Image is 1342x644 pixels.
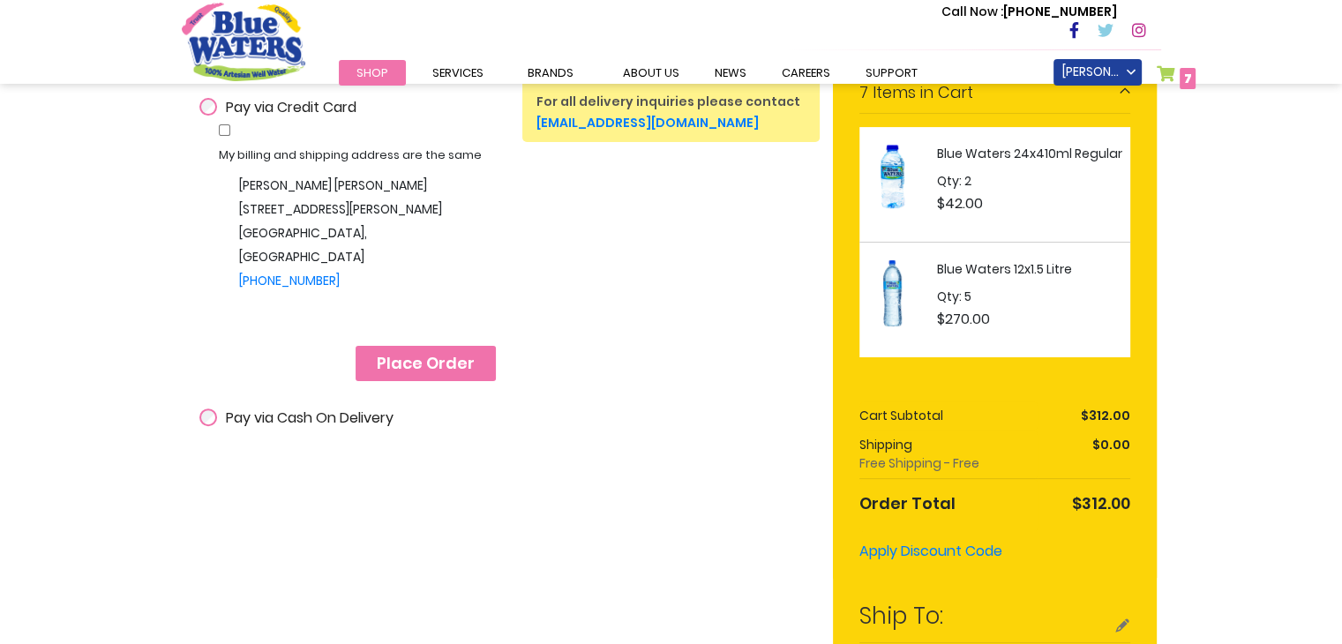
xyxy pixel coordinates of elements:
a: [PERSON_NAME] [1053,59,1142,86]
span: 2 [964,172,971,190]
span: Services [432,64,484,81]
a: [EMAIL_ADDRESS][DOMAIN_NAME] [536,114,759,131]
a: about us [605,60,697,86]
span: $312.00 [1072,492,1130,514]
span: 7 [859,81,868,103]
img: Blue Waters 12x1.5 Litre [859,260,926,326]
span: Pay via Cash On Delivery [226,408,394,428]
span: Free Shipping - Free [859,454,1038,473]
span: 7 [1184,70,1192,87]
a: store logo [182,3,305,80]
span: Qty [937,288,959,305]
span: $312.00 [1081,407,1130,424]
a: 7 [1157,65,1196,91]
p: [PHONE_NUMBER] [941,3,1117,21]
span: Ship To: [859,600,943,632]
span: Qty [937,172,959,190]
span: My billing and shipping address are the same [219,146,482,163]
a: support [848,60,935,86]
a: [PHONE_NUMBER] [239,272,340,289]
strong: Blue Waters 24x410ml Regular [937,145,1126,163]
span: Pay via Credit Card [226,97,356,117]
span: Place Order [377,354,475,373]
a: careers [764,60,848,86]
h2: For all delivery inquiries please contact [536,82,806,131]
a: News [697,60,764,86]
strong: Blue Waters 12x1.5 Litre [937,260,1126,279]
span: $42.00 [937,193,983,213]
span: $0.00 [1092,436,1130,453]
span: Shop [356,64,388,81]
img: Blue Waters 24x410ml Regular [859,145,926,211]
span: $270.00 [937,309,990,329]
span: Items in Cart [873,81,973,103]
span: Apply Discount Code [859,541,1002,561]
th: Cart Subtotal [859,401,1038,431]
div: [PERSON_NAME] [PERSON_NAME] [STREET_ADDRESS][PERSON_NAME] [GEOGRAPHIC_DATA] , [GEOGRAPHIC_DATA] [219,174,497,293]
button: Place Order [356,346,496,381]
span: Brands [528,64,574,81]
span: Shipping [859,436,912,453]
span: Call Now : [941,3,1003,20]
strong: Order Total [859,489,956,515]
span: 5 [964,288,971,305]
